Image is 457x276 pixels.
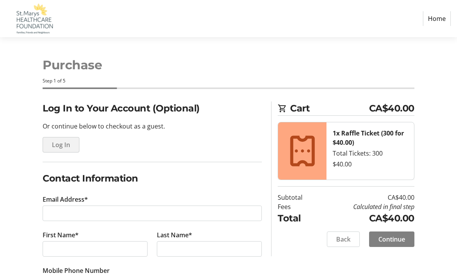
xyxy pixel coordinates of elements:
[43,101,262,115] h2: Log In to Your Account (Optional)
[43,266,110,275] label: Mobile Phone Number
[423,11,451,26] a: Home
[43,122,262,131] p: Or continue below to checkout as a guest.
[333,129,404,147] strong: 1x Raffle Ticket (300 for $40.00)
[336,235,350,244] span: Back
[290,101,369,115] span: Cart
[317,193,414,202] td: CA$40.00
[317,211,414,225] td: CA$40.00
[43,137,79,153] button: Log In
[278,193,317,202] td: Subtotal
[333,159,407,169] div: $40.00
[378,235,405,244] span: Continue
[43,171,262,185] h2: Contact Information
[52,140,70,149] span: Log In
[317,202,414,211] td: Calculated in final step
[333,149,407,158] div: Total Tickets: 300
[278,211,317,225] td: Total
[157,230,192,240] label: Last Name*
[43,195,88,204] label: Email Address*
[6,3,61,34] img: St. Marys Healthcare Foundation's Logo
[369,101,414,115] span: CA$40.00
[327,231,360,247] button: Back
[369,231,414,247] button: Continue
[43,230,79,240] label: First Name*
[43,56,414,74] h1: Purchase
[278,202,317,211] td: Fees
[43,77,414,84] div: Step 1 of 5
